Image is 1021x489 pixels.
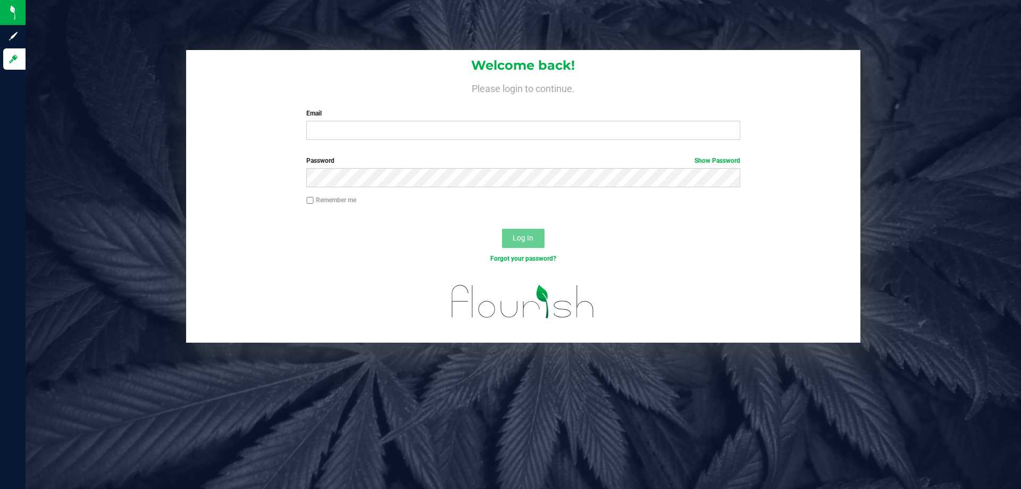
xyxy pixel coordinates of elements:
[513,234,533,242] span: Log In
[439,275,607,329] img: flourish_logo.svg
[8,54,19,64] inline-svg: Log in
[306,157,334,164] span: Password
[186,59,860,72] h1: Welcome back!
[306,109,740,118] label: Email
[186,81,860,94] h4: Please login to continue.
[490,255,556,262] a: Forgot your password?
[8,31,19,42] inline-svg: Sign up
[502,229,545,248] button: Log In
[694,157,740,164] a: Show Password
[306,195,356,205] label: Remember me
[306,197,314,204] input: Remember me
